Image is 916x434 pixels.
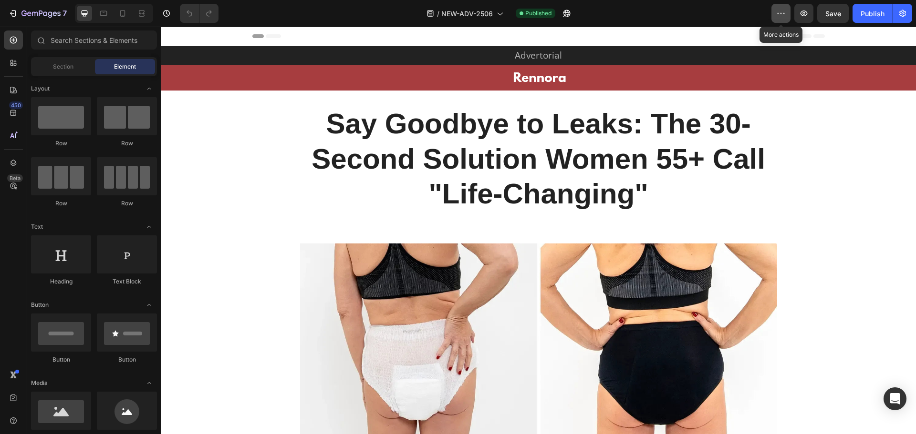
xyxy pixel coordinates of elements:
[97,199,157,208] div: Row
[142,375,157,391] span: Toggle open
[441,9,493,19] span: NEW-ADV-2506
[4,4,71,23] button: 7
[31,277,91,286] div: Heading
[861,9,885,19] div: Publish
[97,139,157,148] div: Row
[853,4,893,23] button: Publish
[62,8,67,19] p: 7
[817,4,849,23] button: Save
[151,81,604,183] strong: Say Goodbye to Leaks: The 30-Second Solution Women 55+ Call "Life-Changing"
[53,62,73,71] span: Section
[97,277,157,286] div: Text Block
[31,199,91,208] div: Row
[161,27,916,434] iframe: Design area
[525,9,552,18] span: Published
[31,379,48,387] span: Media
[437,9,439,19] span: /
[9,101,23,109] div: 450
[31,30,157,50] input: Search Sections & Elements
[31,222,43,231] span: Text
[142,81,157,96] span: Toggle open
[114,62,136,71] span: Element
[97,355,157,364] div: Button
[180,4,219,23] div: Undo/Redo
[31,301,49,309] span: Button
[825,10,841,18] span: Save
[31,139,91,148] div: Row
[7,174,23,182] div: Beta
[142,219,157,234] span: Toggle open
[347,43,409,60] img: gempages_544679907871949802-7cb4c3af-e323-4790-be91-999b6dae4520.png
[884,387,906,410] div: Open Intercom Messenger
[142,297,157,313] span: Toggle open
[31,355,91,364] div: Button
[31,84,50,93] span: Layout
